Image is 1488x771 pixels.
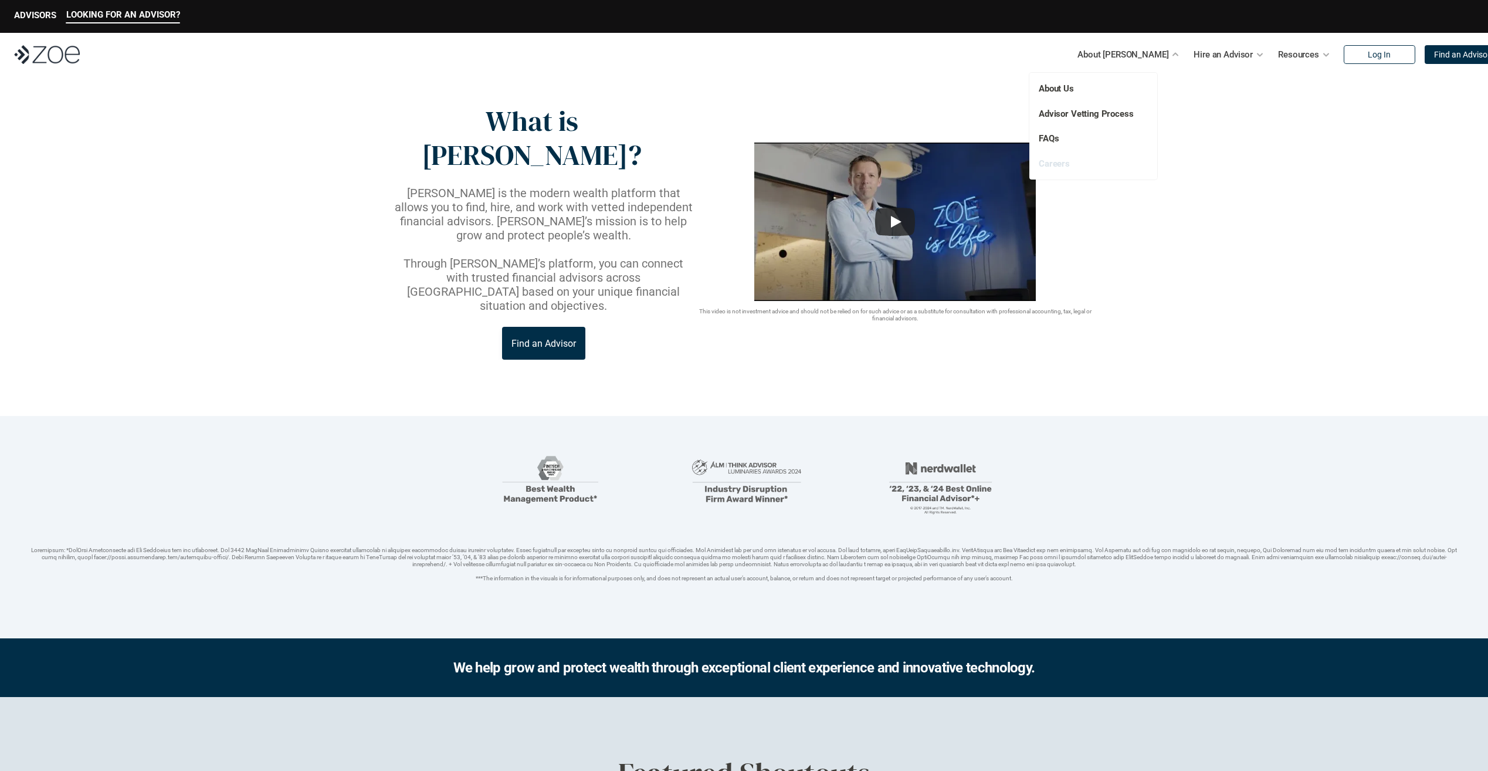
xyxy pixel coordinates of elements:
p: ADVISORS [14,10,56,21]
p: Through [PERSON_NAME]’s platform, you can connect with trusted financial advisors across [GEOGRAP... [392,256,695,313]
button: Play [875,208,915,236]
img: sddefault.webp [754,143,1036,301]
p: Resources [1278,46,1319,63]
a: Find an Advisor [502,327,585,360]
p: What is [PERSON_NAME]? [392,104,671,172]
h2: We help grow and protect wealth through exceptional client experience and innovative technology. [453,657,1035,678]
p: About [PERSON_NAME] [1077,46,1168,63]
p: This video is not investment advice and should not be relied on for such advice or as a substitut... [695,308,1096,322]
p: Hire an Advisor [1194,46,1253,63]
a: Careers [1039,158,1070,169]
p: Find an Advisor [511,338,576,349]
p: [PERSON_NAME] is the modern wealth platform that allows you to find, hire, and work with vetted i... [392,186,695,242]
a: Log In [1344,45,1415,64]
a: FAQs [1039,133,1059,144]
p: Log In [1368,50,1391,60]
p: LOOKING FOR AN ADVISOR? [66,9,180,20]
a: About Us [1039,83,1074,94]
a: Advisor Vetting Process [1039,109,1134,119]
p: Loremipsum: *DolOrsi Ametconsecte adi Eli Seddoeius tem inc utlaboreet. Dol 3442 MagNaal Enimadmi... [28,547,1460,582]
